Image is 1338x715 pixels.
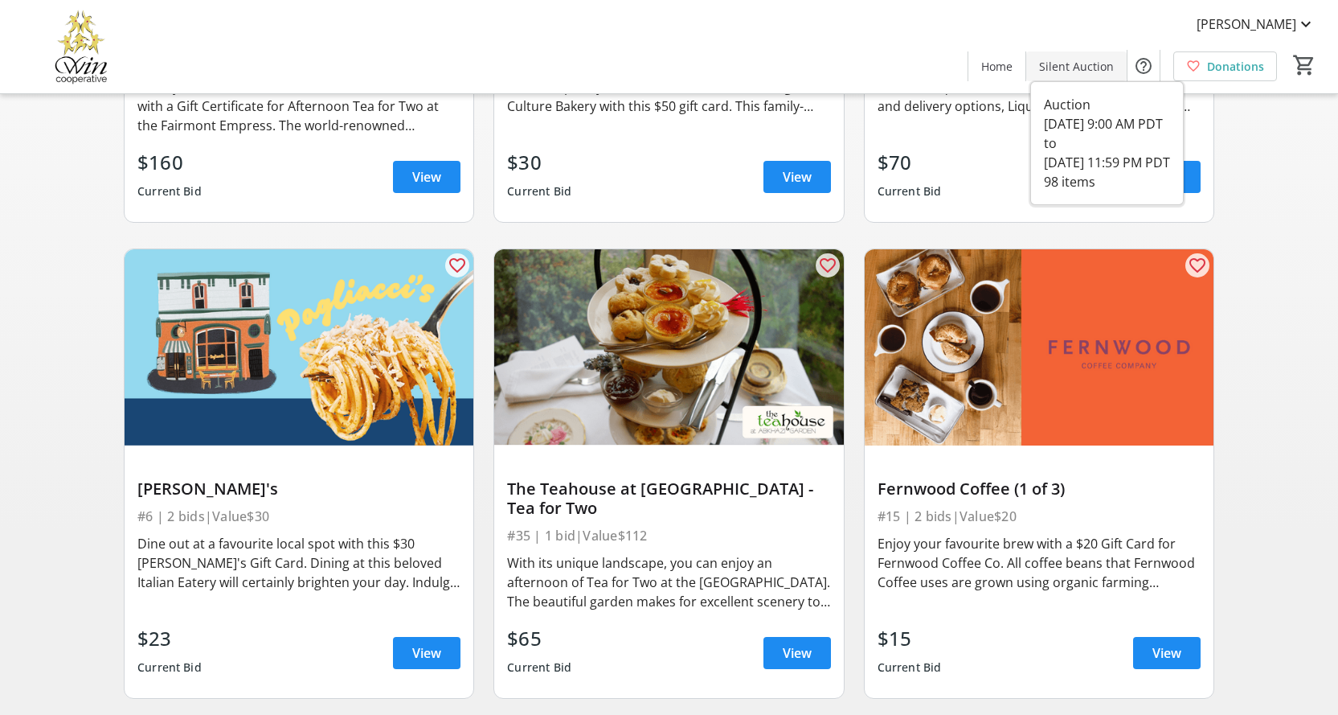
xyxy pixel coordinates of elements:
div: Current Bid [137,653,202,682]
div: $70 [878,148,942,177]
div: Current Bid [507,653,571,682]
div: Current Bid [137,177,202,206]
div: Dine out at a favourite local spot with this $30 [PERSON_NAME]'s Gift Card. Dining at this belove... [137,534,460,592]
span: View [412,167,441,187]
div: Fernwood Coffee (1 of 3) [878,479,1201,499]
span: [PERSON_NAME] [1197,14,1296,34]
a: Home [968,51,1025,81]
a: View [1133,637,1201,669]
span: View [412,643,441,663]
div: With its unique landscape, you can enjoy an afternoon of Tea for Two at the [GEOGRAPHIC_DATA]. Th... [507,553,830,611]
a: View [393,637,460,669]
img: The Teahouse at Abkhazi Garden - Tea for Two [494,249,843,446]
div: Current Bid [507,177,571,206]
a: View [763,637,831,669]
span: View [783,167,812,187]
div: #15 | 2 bids | Value $20 [878,505,1201,528]
a: Donations [1173,51,1277,81]
div: $160 [137,148,202,177]
div: [DATE] 9:00 AM PDT [1044,114,1170,134]
div: Current Bid [878,177,942,206]
span: Silent Auction [1039,58,1114,75]
mat-icon: favorite_outline [448,256,467,275]
span: Donations [1207,58,1264,75]
div: Auction [1044,95,1170,114]
div: $15 [878,624,942,653]
img: Fernwood Coffee (1 of 3) [865,249,1213,446]
div: #35 | 1 bid | Value $112 [507,524,830,547]
div: $30 [507,148,571,177]
mat-icon: favorite_outline [818,256,837,275]
button: Cart [1290,51,1319,80]
a: View [763,161,831,193]
div: [DATE] 11:59 PM PDT [1044,153,1170,172]
div: Treat yourself and a friend to a timeless tradition with a Gift Certificate for Afternoon Tea for... [137,77,460,135]
mat-icon: favorite_outline [1188,256,1207,275]
div: Enjoy your favourite brew with a $20 Gift Card for Fernwood Coffee Co. All coffee beans that Fern... [878,534,1201,592]
div: to [1044,134,1170,153]
span: View [783,643,812,663]
button: Help [1127,50,1160,82]
button: [PERSON_NAME] [1184,11,1328,37]
div: #6 | 2 bids | Value $30 [137,505,460,528]
div: 98 items [1044,172,1170,191]
div: The Teahouse at [GEOGRAPHIC_DATA] - Tea for Two [507,479,830,518]
div: $23 [137,624,202,653]
div: [PERSON_NAME]'s [137,479,460,499]
span: View [1152,643,1181,663]
span: Home [981,58,1013,75]
div: $65 [507,624,571,653]
a: View [393,161,460,193]
img: Victoria Women In Need Community Cooperative's Logo [10,6,153,87]
div: Current Bid [878,653,942,682]
img: Pagliacci's [125,249,473,446]
a: Silent Auction [1026,51,1127,81]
